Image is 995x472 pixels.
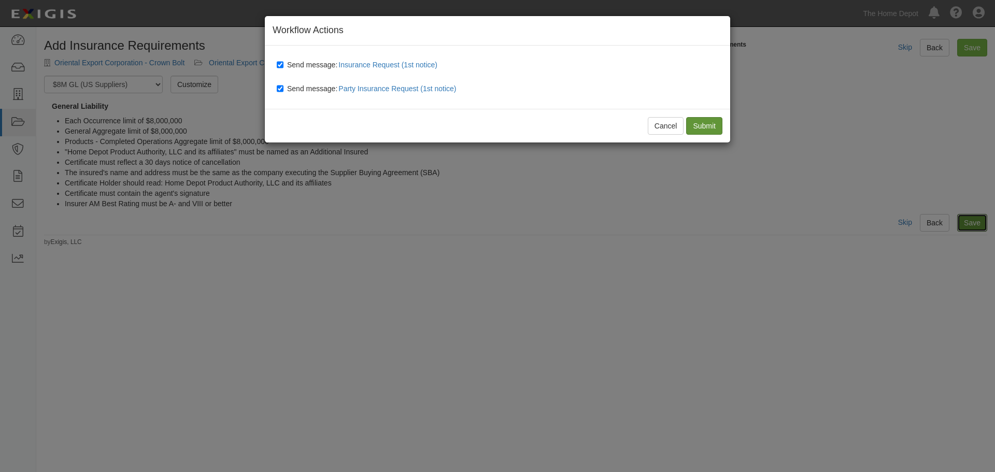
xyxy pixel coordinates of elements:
[648,117,684,135] button: Cancel
[337,82,460,95] button: Send message:
[338,84,456,93] span: Party Insurance Request (1st notice)
[337,58,442,71] button: Send message:
[273,24,722,37] h4: Workflow Actions
[338,61,437,69] span: Insurance Request (1st notice)
[287,84,461,93] span: Send message:
[686,117,722,135] input: Submit
[287,61,442,69] span: Send message:
[277,61,283,69] input: Send message:Insurance Request (1st notice)
[277,84,283,93] input: Send message:Party Insurance Request (1st notice)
